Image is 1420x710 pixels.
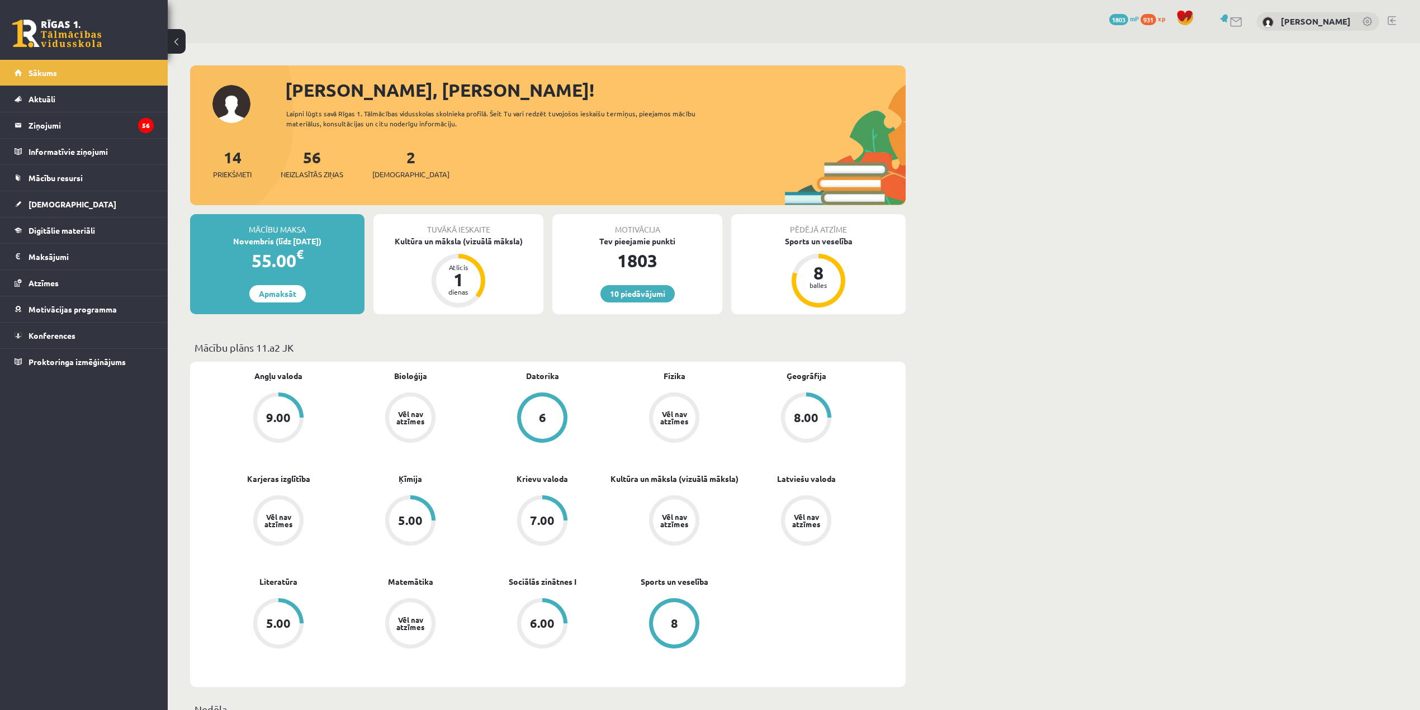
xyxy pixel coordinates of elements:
[530,514,555,527] div: 7.00
[15,296,154,322] a: Motivācijas programma
[212,392,344,445] a: 9.00
[476,392,608,445] a: 6
[395,616,426,631] div: Vēl nav atzīmes
[398,514,423,527] div: 5.00
[608,392,740,445] a: Vēl nav atzīmes
[610,473,739,485] a: Kultūra un māksla (vizuālā māksla)
[659,513,690,528] div: Vēl nav atzīmes
[190,214,365,235] div: Mācību maksa
[608,495,740,548] a: Vēl nav atzīmes
[552,235,722,247] div: Tev pieejamie punkti
[15,270,154,296] a: Atzīmes
[29,225,95,235] span: Digitālie materiāli
[1109,14,1139,23] a: 1803 mP
[641,576,708,588] a: Sports un veselība
[29,139,154,164] legend: Informatīvie ziņojumi
[530,617,555,629] div: 6.00
[213,169,252,180] span: Priekšmeti
[552,214,722,235] div: Motivācija
[15,86,154,112] a: Aktuāli
[539,411,546,424] div: 6
[29,330,75,340] span: Konferences
[373,235,543,309] a: Kultūra un māksla (vizuālā māksla) Atlicis 1 dienas
[212,598,344,651] a: 5.00
[296,246,304,262] span: €
[509,576,576,588] a: Sociālās zinātnes I
[517,473,568,485] a: Krievu valoda
[281,169,343,180] span: Neizlasītās ziņas
[671,617,678,629] div: 8
[1109,14,1128,25] span: 1803
[1281,16,1351,27] a: [PERSON_NAME]
[802,282,835,288] div: balles
[442,288,475,295] div: dienas
[190,235,365,247] div: Novembris (līdz [DATE])
[731,235,906,247] div: Sports un veselība
[281,147,343,180] a: 56Neizlasītās ziņas
[526,370,559,382] a: Datorika
[731,214,906,235] div: Pēdējā atzīme
[344,598,476,651] a: Vēl nav atzīmes
[476,495,608,548] a: 7.00
[600,285,675,302] a: 10 piedāvājumi
[138,118,154,133] i: 56
[249,285,306,302] a: Apmaksāt
[15,217,154,243] a: Digitālie materiāli
[259,576,297,588] a: Literatūra
[15,60,154,86] a: Sākums
[1158,14,1165,23] span: xp
[740,392,872,445] a: 8.00
[29,68,57,78] span: Sākums
[15,112,154,138] a: Ziņojumi56
[266,411,291,424] div: 9.00
[664,370,685,382] a: Fizika
[802,264,835,282] div: 8
[29,278,59,288] span: Atzīmes
[442,264,475,271] div: Atlicis
[731,235,906,309] a: Sports un veselība 8 balles
[266,617,291,629] div: 5.00
[476,598,608,651] a: 6.00
[373,235,543,247] div: Kultūra un māksla (vizuālā māksla)
[213,147,252,180] a: 14Priekšmeti
[395,410,426,425] div: Vēl nav atzīmes
[29,304,117,314] span: Motivācijas programma
[787,370,826,382] a: Ģeogrāfija
[1130,14,1139,23] span: mP
[15,349,154,375] a: Proktoringa izmēģinājums
[15,323,154,348] a: Konferences
[29,94,55,104] span: Aktuāli
[399,473,422,485] a: Ķīmija
[285,77,906,103] div: [PERSON_NAME], [PERSON_NAME]!
[777,473,836,485] a: Latviešu valoda
[15,139,154,164] a: Informatīvie ziņojumi
[286,108,716,129] div: Laipni lūgts savā Rīgas 1. Tālmācības vidusskolas skolnieka profilā. Šeit Tu vari redzēt tuvojošo...
[372,169,449,180] span: [DEMOGRAPHIC_DATA]
[344,392,476,445] a: Vēl nav atzīmes
[29,357,126,367] span: Proktoringa izmēģinājums
[254,370,302,382] a: Angļu valoda
[608,598,740,651] a: 8
[263,513,294,528] div: Vēl nav atzīmes
[659,410,690,425] div: Vēl nav atzīmes
[15,191,154,217] a: [DEMOGRAPHIC_DATA]
[344,495,476,548] a: 5.00
[794,411,818,424] div: 8.00
[388,576,433,588] a: Matemātika
[442,271,475,288] div: 1
[29,244,154,269] legend: Maksājumi
[394,370,427,382] a: Bioloģija
[190,247,365,274] div: 55.00
[247,473,310,485] a: Karjeras izglītība
[1140,14,1171,23] a: 931 xp
[212,495,344,548] a: Vēl nav atzīmes
[791,513,822,528] div: Vēl nav atzīmes
[15,165,154,191] a: Mācību resursi
[373,214,543,235] div: Tuvākā ieskaite
[1262,17,1274,28] img: Toms Vilnis Pujiņš
[740,495,872,548] a: Vēl nav atzīmes
[1140,14,1156,25] span: 931
[195,340,901,355] p: Mācību plāns 11.a2 JK
[15,244,154,269] a: Maksājumi
[12,20,102,48] a: Rīgas 1. Tālmācības vidusskola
